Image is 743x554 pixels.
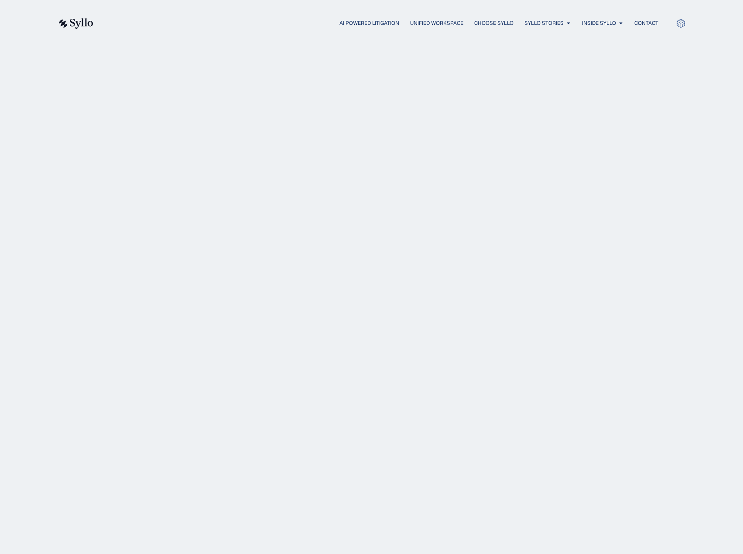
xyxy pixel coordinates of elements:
a: Inside Syllo [582,19,616,27]
a: AI Powered Litigation [339,19,399,27]
a: Choose Syllo [474,19,514,27]
a: Contact [634,19,658,27]
div: Menu Toggle [111,19,658,27]
img: syllo [58,18,93,29]
a: Unified Workspace [410,19,463,27]
nav: Menu [111,19,658,27]
a: Syllo Stories [524,19,564,27]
